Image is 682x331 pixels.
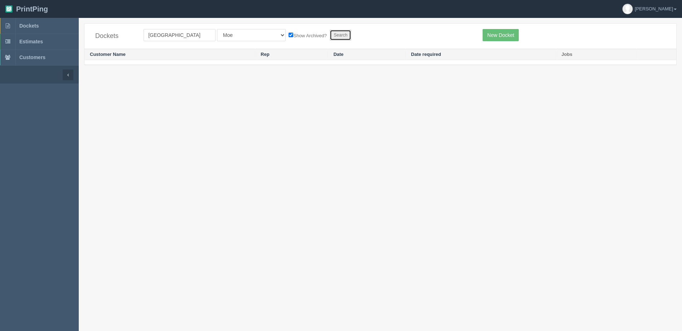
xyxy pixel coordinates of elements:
th: Jobs [556,49,637,60]
h4: Dockets [95,33,133,40]
a: Rep [261,52,270,57]
input: Show Archived? [289,33,293,37]
a: New Docket [483,29,519,41]
img: avatar_default-7531ab5dedf162e01f1e0bb0964e6a185e93c5c22dfe317fb01d7f8cd2b1632c.jpg [623,4,633,14]
span: Estimates [19,39,43,44]
img: logo-3e63b451c926e2ac314895c53de4908e5d424f24456219fb08d385ab2e579770.png [5,5,13,13]
a: Date [333,52,343,57]
input: Customer Name [144,29,216,41]
label: Show Archived? [289,31,327,39]
a: Customer Name [90,52,126,57]
span: Dockets [19,23,39,29]
input: Search [330,30,351,40]
a: Date required [411,52,441,57]
span: Customers [19,54,45,60]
